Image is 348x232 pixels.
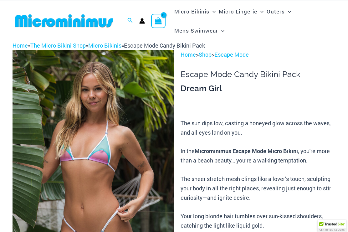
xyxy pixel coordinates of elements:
span: Menu Toggle [218,23,224,39]
a: OutersMenu ToggleMenu Toggle [265,2,293,21]
a: View Shopping Cart, empty [151,14,166,28]
span: Menu Toggle [285,3,291,19]
a: Micro BikinisMenu ToggleMenu Toggle [173,2,217,21]
h1: Escape Mode Candy Bikini Pack [181,70,335,79]
span: Escape Mode Candy Bikini Pack [124,42,205,49]
b: Microminimus Escape Mode Micro Bikini [195,147,298,155]
p: > > [181,50,335,59]
a: Micro Bikinis [88,42,121,49]
a: The Micro Bikini Shop [30,42,86,49]
h3: Dream Girl [181,83,335,94]
a: Search icon link [127,17,133,25]
span: Micro Bikinis [174,3,209,19]
img: MM SHOP LOGO FLAT [13,14,115,28]
a: Mens SwimwearMenu ToggleMenu Toggle [173,21,226,40]
a: Micro LingerieMenu ToggleMenu Toggle [217,2,265,21]
a: Escape Mode [214,51,249,58]
a: Home [13,42,28,49]
a: Account icon link [139,18,145,24]
a: Shop [199,51,212,58]
span: Outers [267,3,285,19]
div: TrustedSite Certified [318,220,346,232]
span: Menu Toggle [209,3,216,19]
a: Home [181,51,196,58]
span: Menu Toggle [257,3,264,19]
span: Micro Lingerie [219,3,257,19]
span: Mens Swimwear [174,23,218,39]
nav: Site Navigation [172,1,335,41]
span: » » » [13,42,205,49]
